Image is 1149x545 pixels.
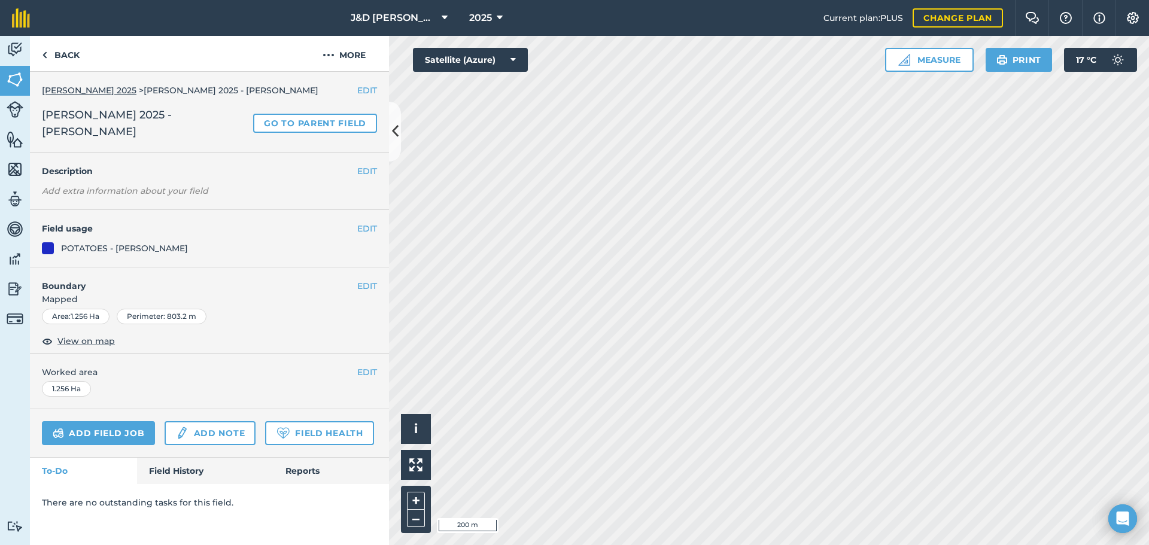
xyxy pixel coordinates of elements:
[407,510,425,527] button: –
[165,421,256,445] a: Add note
[42,421,155,445] a: Add field job
[357,84,377,97] button: EDIT
[357,366,377,379] button: EDIT
[7,280,23,298] img: svg+xml;base64,PD94bWwgdmVyc2lvbj0iMS4wIiBlbmNvZGluZz0idXRmLTgiPz4KPCEtLSBHZW5lcmF0b3I6IEFkb2JlIE...
[823,11,903,25] span: Current plan : PLUS
[1108,504,1137,533] div: Open Intercom Messenger
[7,41,23,59] img: svg+xml;base64,PD94bWwgdmVyc2lvbj0iMS4wIiBlbmNvZGluZz0idXRmLTgiPz4KPCEtLSBHZW5lcmF0b3I6IEFkb2JlIE...
[407,492,425,510] button: +
[1064,48,1137,72] button: 17 °C
[323,48,335,62] img: svg+xml;base64,PHN2ZyB4bWxucz0iaHR0cDovL3d3dy53My5vcmcvMjAwMC9zdmciIHdpZHRoPSIyMCIgaGVpZ2h0PSIyNC...
[61,242,188,255] div: POTATOES - [PERSON_NAME]
[7,130,23,148] img: svg+xml;base64,PHN2ZyB4bWxucz0iaHR0cDovL3d3dy53My5vcmcvMjAwMC9zdmciIHdpZHRoPSI1NiIgaGVpZ2h0PSI2MC...
[273,458,389,484] a: Reports
[357,165,377,178] button: EDIT
[357,279,377,293] button: EDIT
[42,85,136,96] a: [PERSON_NAME] 2025
[913,8,1003,28] a: Change plan
[42,106,248,140] span: [PERSON_NAME] 2025 - [PERSON_NAME]
[351,11,437,25] span: J&D [PERSON_NAME] & sons
[7,101,23,118] img: svg+xml;base64,PD94bWwgdmVyc2lvbj0iMS4wIiBlbmNvZGluZz0idXRmLTgiPz4KPCEtLSBHZW5lcmF0b3I6IEFkb2JlIE...
[30,267,357,293] h4: Boundary
[7,160,23,178] img: svg+xml;base64,PHN2ZyB4bWxucz0iaHR0cDovL3d3dy53My5vcmcvMjAwMC9zdmciIHdpZHRoPSI1NiIgaGVpZ2h0PSI2MC...
[1076,48,1096,72] span: 17 ° C
[7,250,23,268] img: svg+xml;base64,PD94bWwgdmVyc2lvbj0iMS4wIiBlbmNvZGluZz0idXRmLTgiPz4KPCEtLSBHZW5lcmF0b3I6IEFkb2JlIE...
[42,366,377,379] span: Worked area
[30,36,92,71] a: Back
[42,334,115,348] button: View on map
[986,48,1053,72] button: Print
[53,426,64,440] img: svg+xml;base64,PD94bWwgdmVyc2lvbj0iMS4wIiBlbmNvZGluZz0idXRmLTgiPz4KPCEtLSBHZW5lcmF0b3I6IEFkb2JlIE...
[1093,11,1105,25] img: svg+xml;base64,PHN2ZyB4bWxucz0iaHR0cDovL3d3dy53My5vcmcvMjAwMC9zdmciIHdpZHRoPSIxNyIgaGVpZ2h0PSIxNy...
[175,426,189,440] img: svg+xml;base64,PD94bWwgdmVyc2lvbj0iMS4wIiBlbmNvZGluZz0idXRmLTgiPz4KPCEtLSBHZW5lcmF0b3I6IEFkb2JlIE...
[253,114,377,133] a: Go to parent field
[117,309,206,324] div: Perimeter : 803.2 m
[7,190,23,208] img: svg+xml;base64,PD94bWwgdmVyc2lvbj0iMS4wIiBlbmNvZGluZz0idXRmLTgiPz4KPCEtLSBHZW5lcmF0b3I6IEFkb2JlIE...
[42,84,377,97] div: > [PERSON_NAME] 2025 - [PERSON_NAME]
[30,293,389,306] span: Mapped
[1126,12,1140,24] img: A cog icon
[7,220,23,238] img: svg+xml;base64,PD94bWwgdmVyc2lvbj0iMS4wIiBlbmNvZGluZz0idXRmLTgiPz4KPCEtLSBHZW5lcmF0b3I6IEFkb2JlIE...
[413,48,528,72] button: Satellite (Azure)
[357,222,377,235] button: EDIT
[7,520,23,532] img: svg+xml;base64,PD94bWwgdmVyc2lvbj0iMS4wIiBlbmNvZGluZz0idXRmLTgiPz4KPCEtLSBHZW5lcmF0b3I6IEFkb2JlIE...
[7,310,23,327] img: svg+xml;base64,PD94bWwgdmVyc2lvbj0iMS4wIiBlbmNvZGluZz0idXRmLTgiPz4KPCEtLSBHZW5lcmF0b3I6IEFkb2JlIE...
[12,8,30,28] img: fieldmargin Logo
[885,48,974,72] button: Measure
[42,334,53,348] img: svg+xml;base64,PHN2ZyB4bWxucz0iaHR0cDovL3d3dy53My5vcmcvMjAwMC9zdmciIHdpZHRoPSIxOCIgaGVpZ2h0PSIyNC...
[57,334,115,348] span: View on map
[42,185,208,196] em: Add extra information about your field
[996,53,1008,67] img: svg+xml;base64,PHN2ZyB4bWxucz0iaHR0cDovL3d3dy53My5vcmcvMjAwMC9zdmciIHdpZHRoPSIxOSIgaGVpZ2h0PSIyNC...
[265,421,373,445] a: Field Health
[414,421,418,436] span: i
[137,458,273,484] a: Field History
[42,496,377,509] p: There are no outstanding tasks for this field.
[42,381,91,397] div: 1.256 Ha
[30,458,137,484] a: To-Do
[42,165,377,178] h4: Description
[409,458,422,471] img: Four arrows, one pointing top left, one top right, one bottom right and the last bottom left
[42,222,357,235] h4: Field usage
[42,48,47,62] img: svg+xml;base64,PHN2ZyB4bWxucz0iaHR0cDovL3d3dy53My5vcmcvMjAwMC9zdmciIHdpZHRoPSI5IiBoZWlnaHQ9IjI0Ii...
[898,54,910,66] img: Ruler icon
[299,36,389,71] button: More
[1025,12,1039,24] img: Two speech bubbles overlapping with the left bubble in the forefront
[7,71,23,89] img: svg+xml;base64,PHN2ZyB4bWxucz0iaHR0cDovL3d3dy53My5vcmcvMjAwMC9zdmciIHdpZHRoPSI1NiIgaGVpZ2h0PSI2MC...
[42,309,110,324] div: Area : 1.256 Ha
[1059,12,1073,24] img: A question mark icon
[401,414,431,444] button: i
[1106,48,1130,72] img: svg+xml;base64,PD94bWwgdmVyc2lvbj0iMS4wIiBlbmNvZGluZz0idXRmLTgiPz4KPCEtLSBHZW5lcmF0b3I6IEFkb2JlIE...
[469,11,492,25] span: 2025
